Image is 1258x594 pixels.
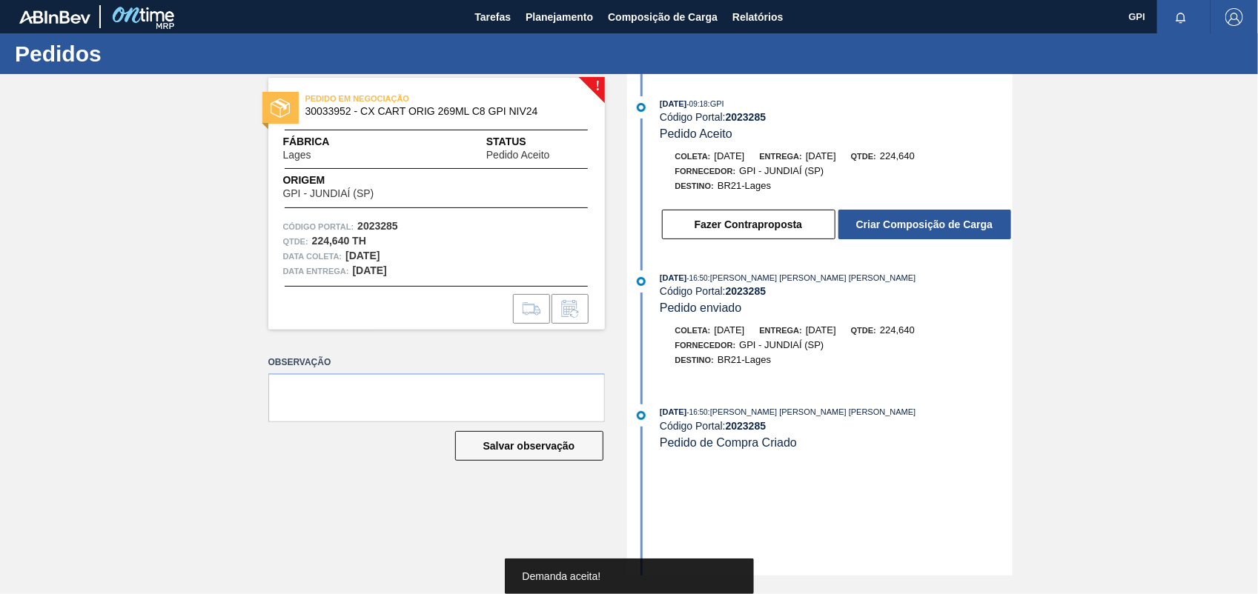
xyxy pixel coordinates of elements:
[726,285,767,297] strong: 2023285
[660,436,797,449] span: Pedido de Compra Criado
[660,273,686,282] span: [DATE]
[760,326,802,335] span: Entrega:
[660,285,1012,297] div: Código Portal:
[283,188,374,199] span: GPI - JUNDIAÍ (SP)
[715,324,745,336] span: [DATE]
[687,274,708,282] span: - 16:50
[739,165,824,176] span: GPI - JUNDIAÍ (SP)
[305,106,575,117] span: 30033952 - CX CART ORIG 269ML C8 GPI NIV24
[486,150,550,161] span: Pedido Aceito
[726,111,767,123] strong: 2023285
[268,352,605,373] label: Observação
[660,127,732,140] span: Pedido Aceito
[732,8,783,26] span: Relatórios
[486,134,590,150] span: Status
[526,8,593,26] span: Planejamento
[283,219,354,234] span: Código Portal:
[1225,8,1243,26] img: Logout
[353,264,387,276] strong: [DATE]
[357,220,398,232] strong: 2023285
[474,8,511,26] span: Tarefas
[455,431,603,461] button: Salvar observação
[675,326,711,335] span: Coleta:
[675,152,711,161] span: Coleta:
[675,167,736,176] span: Fornecedor:
[708,407,916,416] span: : [PERSON_NAME] [PERSON_NAME] [PERSON_NAME]
[687,408,708,416] span: - 16:50
[660,407,686,416] span: [DATE]
[687,100,708,108] span: - 09:18
[15,45,278,62] h1: Pedidos
[806,150,836,161] span: [DATE]
[637,411,646,420] img: atual
[345,250,380,261] strong: [DATE]
[283,173,417,188] span: Origem
[637,103,646,112] img: atual
[662,210,835,239] button: Fazer Contraproposta
[608,8,718,26] span: Composição de Carga
[708,99,724,108] span: : GPI
[637,277,646,286] img: atual
[760,152,802,161] span: Entrega:
[806,324,836,336] span: [DATE]
[718,180,771,191] span: BR21-Lages
[675,341,736,350] span: Fornecedor:
[675,356,715,364] span: Destino:
[513,294,550,324] div: Ir para Composição de Carga
[718,354,771,365] span: BR21-Lages
[715,150,745,161] span: [DATE]
[312,235,366,247] strong: 224,640 TH
[675,181,715,190] span: Destino:
[838,210,1011,239] button: Criar Composição de Carga
[726,420,767,432] strong: 2023285
[552,294,589,324] div: Informar alteração no pedido
[283,134,358,150] span: Fábrica
[660,301,741,314] span: Pedido enviado
[851,326,876,335] span: Qtde:
[283,234,308,249] span: Qtde :
[305,91,513,106] span: PEDIDO EM NEGOCIAÇÃO
[19,10,90,24] img: TNhmsLtSVTkK8tSr43FrP2fwEKptu5GPRR3wAAAABJRU5ErkJggg==
[660,420,1012,432] div: Código Portal:
[283,249,342,264] span: Data coleta:
[880,150,915,161] span: 224,640
[708,273,916,282] span: : [PERSON_NAME] [PERSON_NAME] [PERSON_NAME]
[660,99,686,108] span: [DATE]
[283,264,349,278] span: Data entrega:
[1157,7,1205,27] button: Notificações
[739,339,824,350] span: GPI - JUNDIAÍ (SP)
[851,152,876,161] span: Qtde:
[523,570,601,582] span: Demanda aceita!
[271,99,290,118] img: status
[283,150,311,161] span: Lages
[660,111,1012,123] div: Código Portal:
[880,324,915,336] span: 224,640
